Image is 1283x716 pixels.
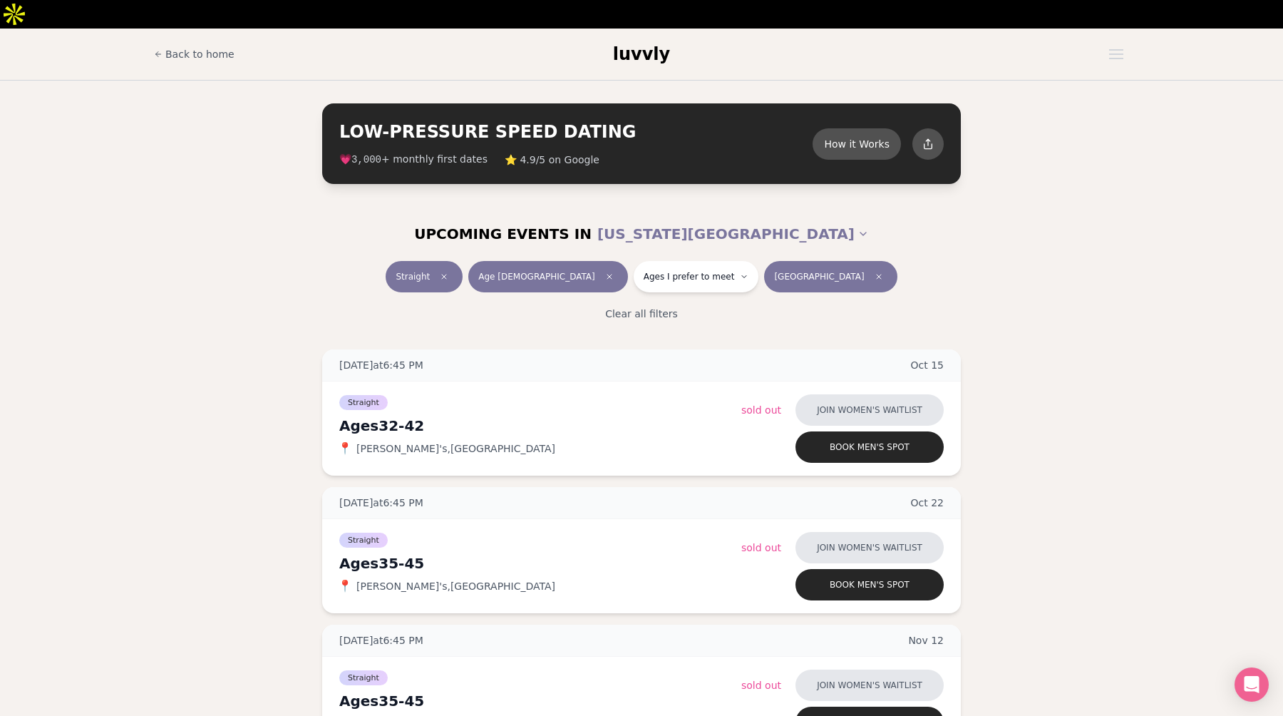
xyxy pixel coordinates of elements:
button: How it Works [813,128,901,160]
span: luvvly [613,44,670,64]
span: Clear age [601,268,618,285]
span: [PERSON_NAME]'s , [GEOGRAPHIC_DATA] [356,441,555,456]
a: luvvly [613,43,670,66]
div: Ages 35-45 [339,691,741,711]
span: [GEOGRAPHIC_DATA] [774,271,864,282]
button: StraightClear event type filter [386,261,463,292]
button: Age [DEMOGRAPHIC_DATA]Clear age [468,261,627,292]
h2: LOW-PRESSURE SPEED DATING [339,121,813,143]
span: Straight [339,670,388,685]
span: Nov 12 [908,633,944,648]
span: Ages I prefer to meet [644,271,735,282]
span: 📍 [339,443,351,454]
span: Clear borough filter [870,268,887,285]
span: UPCOMING EVENTS IN [414,224,592,244]
span: ⭐ 4.9/5 on Google [505,153,599,167]
button: Join women's waitlist [795,670,944,701]
span: Straight [396,271,430,282]
span: [DATE] at 6:45 PM [339,633,423,648]
div: Ages 32-42 [339,416,741,436]
a: Back to home [154,40,235,68]
button: Book men's spot [795,431,944,463]
button: Open menu [1103,44,1129,65]
button: Join women's waitlist [795,532,944,563]
span: Clear event type filter [436,268,453,285]
span: Sold Out [741,680,781,691]
span: 💗 + monthly first dates [339,152,488,167]
button: [GEOGRAPHIC_DATA]Clear borough filter [764,261,897,292]
span: Straight [339,533,388,548]
span: Sold Out [741,542,781,553]
span: Straight [339,395,388,410]
button: Ages I prefer to meet [634,261,759,292]
div: Open Intercom Messenger [1235,668,1269,702]
span: [DATE] at 6:45 PM [339,358,423,372]
span: [DATE] at 6:45 PM [339,496,423,510]
span: Back to home [165,47,235,61]
button: [US_STATE][GEOGRAPHIC_DATA] [597,218,869,250]
span: Sold Out [741,404,781,416]
span: 3,000 [351,154,381,165]
span: Oct 22 [911,496,944,510]
span: Oct 15 [911,358,944,372]
span: Age [DEMOGRAPHIC_DATA] [478,271,594,282]
span: [PERSON_NAME]'s , [GEOGRAPHIC_DATA] [356,579,555,593]
button: Join women's waitlist [795,394,944,426]
button: Clear all filters [597,298,686,329]
div: Ages 35-45 [339,553,741,573]
button: Book men's spot [795,569,944,600]
span: 📍 [339,581,351,592]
